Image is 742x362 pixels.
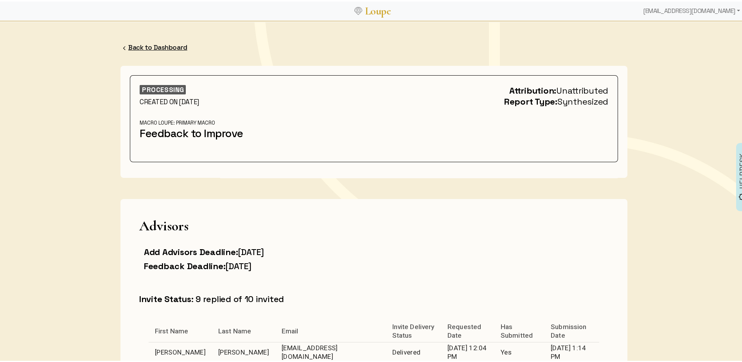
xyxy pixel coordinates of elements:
[362,2,393,17] a: Loupe
[386,340,442,361] td: Delivered
[504,94,557,105] span: Report Type:
[556,83,608,94] span: Unattributed
[441,340,494,361] td: [DATE] 12:04 PM
[149,319,212,340] th: First Name
[139,216,609,232] h1: Advisors
[140,118,289,125] div: Macro Loupe: Primary Macro
[140,96,199,105] span: CREATED ON [DATE]
[544,319,599,340] th: Submission Date
[144,245,238,256] span: Add Advisors Deadline:
[149,340,212,361] td: [PERSON_NAME]
[275,319,386,340] th: Email
[557,94,608,105] span: Synthesized
[144,245,369,256] h3: [DATE]
[139,292,191,303] span: Invite Status
[120,43,128,51] img: FFFF
[494,340,544,361] td: Yes
[386,319,442,340] th: Invite Delivery Status
[275,340,386,361] td: [EMAIL_ADDRESS][DOMAIN_NAME]
[509,83,556,94] span: Attribution:
[144,259,225,270] span: Feedback Deadline:
[212,319,275,340] th: Last Name
[212,340,275,361] td: [PERSON_NAME]
[544,340,599,361] td: [DATE] 1:14 PM
[354,5,362,13] img: Loupe Logo
[140,83,186,93] div: PROCESSING
[144,259,369,270] h3: [DATE]
[128,42,187,50] a: Back to Dashboard
[139,292,609,303] h3: : 9 replied of 10 invited
[441,319,494,340] th: Requested Date
[494,319,544,340] th: Has Submitted
[140,125,289,138] h2: Feedback to Improve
